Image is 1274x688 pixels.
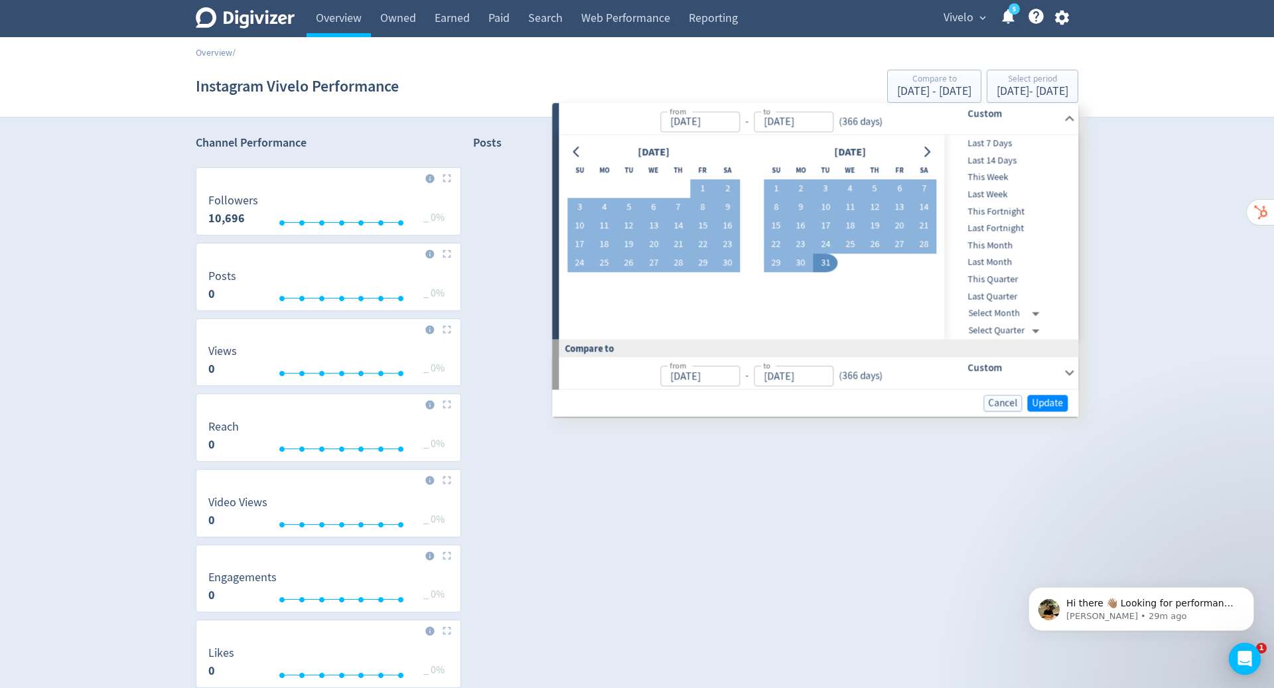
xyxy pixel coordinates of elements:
[616,236,641,254] button: 19
[887,217,912,236] button: 20
[202,571,455,606] svg: Engagements 0
[967,105,1058,121] h6: Custom
[945,288,1076,305] div: Last Quarter
[912,217,936,236] button: 21
[634,143,673,161] div: [DATE]
[208,663,215,679] strong: 0
[670,360,686,371] label: from
[208,344,237,359] dt: Views
[945,152,1076,169] div: Last 14 Days
[567,143,587,161] button: Go to previous month
[208,193,258,208] dt: Followers
[691,180,715,198] button: 1
[939,7,989,29] button: Vivelo
[987,70,1078,103] button: Select period[DATE]- [DATE]
[945,171,1076,185] span: This Week
[945,289,1076,304] span: Last Quarter
[559,358,1078,389] div: from-to(366 days)Custom
[837,161,862,180] th: Wednesday
[552,339,1078,357] div: Compare to
[887,236,912,254] button: 27
[592,217,616,236] button: 11
[813,180,837,198] button: 3
[764,198,788,217] button: 8
[691,254,715,273] button: 29
[641,198,666,217] button: 6
[1009,3,1020,15] a: 5
[788,217,813,236] button: 16
[912,161,936,180] th: Saturday
[813,161,837,180] th: Tuesday
[443,626,451,635] img: Placeholder
[641,161,666,180] th: Wednesday
[202,647,455,682] svg: Likes 0
[1229,643,1261,675] div: Open Intercom Messenger
[641,217,666,236] button: 13
[691,236,715,254] button: 22
[945,271,1076,288] div: This Quarter
[945,254,1076,271] div: Last Month
[945,222,1076,236] span: Last Fortnight
[837,180,862,198] button: 4
[833,368,883,383] div: ( 366 days )
[863,161,887,180] th: Thursday
[863,217,887,236] button: 19
[740,114,754,129] div: -
[666,161,691,180] th: Thursday
[208,419,239,435] dt: Reach
[592,236,616,254] button: 18
[813,254,837,273] button: 31
[559,135,1078,340] div: from-to(366 days)Custom
[208,269,236,284] dt: Posts
[423,663,445,677] span: _ 0%
[208,646,234,661] dt: Likes
[1013,5,1016,14] text: 5
[715,217,740,236] button: 16
[208,512,215,528] strong: 0
[763,105,770,117] label: to
[788,180,813,198] button: 2
[863,198,887,217] button: 12
[813,217,837,236] button: 17
[196,65,399,107] h1: Instagram Vivelo Performance
[202,496,455,531] svg: Video Views 0
[567,161,592,180] th: Sunday
[887,161,912,180] th: Friday
[616,217,641,236] button: 12
[945,272,1076,287] span: This Quarter
[837,198,862,217] button: 11
[616,198,641,217] button: 5
[666,217,691,236] button: 14
[666,198,691,217] button: 7
[666,236,691,254] button: 21
[945,220,1076,238] div: Last Fortnight
[202,194,455,230] svg: Followers 10,696
[977,12,989,24] span: expand_more
[443,400,451,409] img: Placeholder
[912,198,936,217] button: 14
[788,198,813,217] button: 9
[788,254,813,273] button: 30
[715,254,740,273] button: 30
[997,86,1068,98] div: [DATE] - [DATE]
[423,588,445,601] span: _ 0%
[715,180,740,198] button: 2
[788,161,813,180] th: Monday
[208,437,215,452] strong: 0
[988,398,1017,408] span: Cancel
[813,236,837,254] button: 24
[788,236,813,254] button: 23
[567,217,592,236] button: 10
[945,135,1076,153] div: Last 7 Days
[764,236,788,254] button: 22
[945,255,1076,270] span: Last Month
[423,287,445,300] span: _ 0%
[567,236,592,254] button: 17
[616,161,641,180] th: Tuesday
[208,495,267,510] dt: Video Views
[208,210,245,226] strong: 10,696
[592,254,616,273] button: 25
